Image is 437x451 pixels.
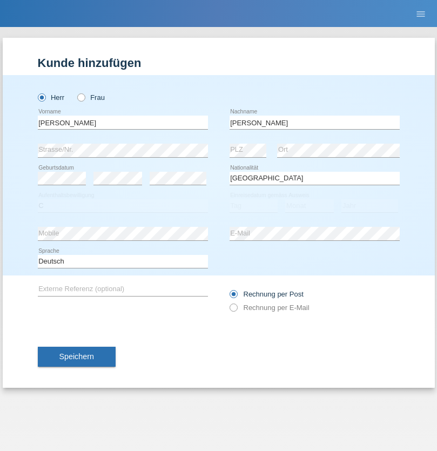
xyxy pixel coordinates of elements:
label: Rechnung per Post [230,290,304,298]
input: Rechnung per E-Mail [230,304,237,317]
label: Herr [38,93,65,102]
h1: Kunde hinzufügen [38,56,400,70]
label: Rechnung per E-Mail [230,304,310,312]
i: menu [415,9,426,19]
a: menu [410,10,432,17]
button: Speichern [38,347,116,367]
input: Herr [38,93,45,100]
label: Frau [77,93,105,102]
input: Rechnung per Post [230,290,237,304]
input: Frau [77,93,84,100]
span: Speichern [59,352,94,361]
